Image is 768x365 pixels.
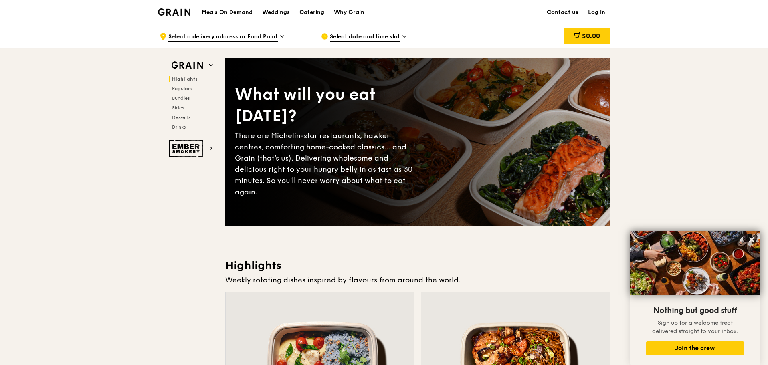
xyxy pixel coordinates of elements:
div: Why Grain [334,0,364,24]
span: Regulars [172,86,192,91]
div: Catering [299,0,324,24]
span: Bundles [172,95,190,101]
a: Why Grain [329,0,369,24]
div: What will you eat [DATE]? [235,84,418,127]
img: Ember Smokery web logo [169,140,206,157]
img: DSC07876-Edit02-Large.jpeg [630,231,760,295]
span: Select date and time slot [330,33,400,42]
span: Drinks [172,124,186,130]
div: There are Michelin-star restaurants, hawker centres, comforting home-cooked classics… and Grain (... [235,130,418,198]
a: Log in [583,0,610,24]
img: Grain web logo [169,58,206,73]
div: Weddings [262,0,290,24]
a: Catering [295,0,329,24]
span: Sides [172,105,184,111]
h1: Meals On Demand [202,8,253,16]
img: Grain [158,8,190,16]
span: Sign up for a welcome treat delivered straight to your inbox. [652,319,738,335]
button: Join the crew [646,341,744,355]
span: $0.00 [582,32,600,40]
span: Highlights [172,76,198,82]
a: Weddings [257,0,295,24]
h3: Highlights [225,258,610,273]
div: Weekly rotating dishes inspired by flavours from around the world. [225,274,610,286]
button: Close [745,233,758,246]
span: Desserts [172,115,190,120]
a: Contact us [542,0,583,24]
span: Select a delivery address or Food Point [168,33,278,42]
span: Nothing but good stuff [653,306,737,315]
